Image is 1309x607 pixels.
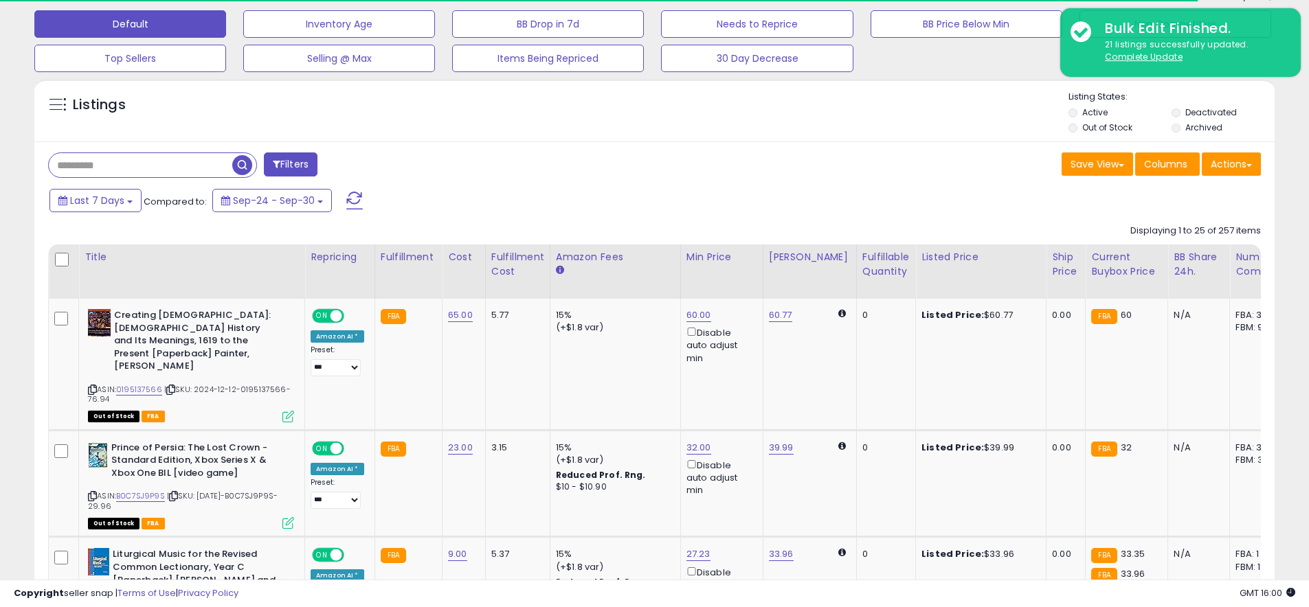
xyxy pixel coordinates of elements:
[862,309,905,321] div: 0
[1235,250,1286,279] div: Num of Comp.
[311,345,364,376] div: Preset:
[88,411,139,422] span: All listings that are currently out of stock and unavailable for purchase on Amazon
[233,194,315,207] span: Sep-24 - Sep-30
[491,548,539,560] div: 5.37
[921,547,984,560] b: Listed Price:
[556,454,670,466] div: (+$1.8 var)
[448,441,473,455] a: 23.00
[448,547,467,561] a: 9.00
[1174,250,1224,279] div: BB Share 24h.
[88,490,278,511] span: | SKU: [DATE]-B0C7SJ9P9S-29.96
[1095,38,1290,64] div: 21 listings successfully updated.
[661,10,853,38] button: Needs to Reprice
[1091,442,1117,457] small: FBA
[264,152,317,176] button: Filters
[686,250,757,264] div: Min Price
[686,325,752,365] div: Disable auto adjust min
[921,308,984,321] b: Listed Price:
[178,586,238,599] a: Privacy Policy
[1174,548,1219,560] div: N/A
[14,586,64,599] strong: Copyright
[1235,309,1281,321] div: FBA: 3
[88,442,108,469] img: 51qkNATa9oL._SL40_.jpg
[1235,561,1281,573] div: FBM: 18
[769,250,851,264] div: [PERSON_NAME]
[1091,309,1117,324] small: FBA
[381,309,406,324] small: FBA
[1052,309,1075,321] div: 0.00
[1052,548,1075,560] div: 0.00
[862,250,910,279] div: Fulfillable Quantity
[1185,122,1222,133] label: Archived
[871,10,1062,38] button: BB Price Below Min
[1052,442,1075,454] div: 0.00
[1185,106,1237,118] label: Deactivated
[88,548,109,575] img: 41oPyFMkWqL._SL40_.jpg
[452,10,644,38] button: BB Drop in 7d
[313,549,331,561] span: ON
[1174,442,1219,454] div: N/A
[661,45,853,72] button: 30 Day Decrease
[243,10,435,38] button: Inventory Age
[1202,152,1261,176] button: Actions
[243,45,435,72] button: Selling @ Max
[311,478,364,509] div: Preset:
[1121,547,1145,560] span: 33.35
[452,45,644,72] button: Items Being Repriced
[556,481,670,493] div: $10 - $10.90
[1144,157,1187,171] span: Columns
[114,309,281,376] b: Creating [DEMOGRAPHIC_DATA]: [DEMOGRAPHIC_DATA] History and Its Meanings, 1619 to the Present [Pa...
[116,384,162,396] a: 0195137566
[556,309,670,321] div: 15%
[448,308,473,322] a: 65.00
[1235,548,1281,560] div: FBA: 1
[686,547,711,561] a: 27.23
[111,442,278,483] b: Prince of Persia: The Lost Crown - Standard Edition, Xbox Series X & Xbox One BIL [video game]
[311,463,364,475] div: Amazon AI *
[212,189,332,212] button: Sep-24 - Sep-30
[34,10,226,38] button: Default
[342,442,364,454] span: OFF
[1082,122,1132,133] label: Out of Stock
[342,549,364,561] span: OFF
[1235,454,1281,466] div: FBM: 3
[381,548,406,563] small: FBA
[88,442,294,528] div: ASIN:
[1082,106,1108,118] label: Active
[1091,548,1117,563] small: FBA
[313,310,331,322] span: ON
[49,189,142,212] button: Last 7 Days
[311,330,364,343] div: Amazon AI *
[1062,152,1133,176] button: Save View
[1135,152,1200,176] button: Columns
[88,384,291,404] span: | SKU: 2024-12-12-0195137566-76.94
[686,564,752,604] div: Disable auto adjust min
[1052,250,1079,279] div: Ship Price
[556,561,670,573] div: (+$1.8 var)
[1069,91,1275,104] p: Listing States:
[88,518,139,529] span: All listings that are currently out of stock and unavailable for purchase on Amazon
[142,411,165,422] span: FBA
[14,587,238,600] div: seller snap | |
[556,264,564,277] small: Amazon Fees.
[556,442,670,454] div: 15%
[85,250,299,264] div: Title
[34,45,226,72] button: Top Sellers
[769,547,794,561] a: 33.96
[70,194,124,207] span: Last 7 Days
[1091,250,1162,279] div: Current Buybox Price
[556,548,670,560] div: 15%
[116,490,165,502] a: B0C7SJ9P9S
[556,321,670,334] div: (+$1.8 var)
[381,250,436,264] div: Fulfillment
[862,548,905,560] div: 0
[144,195,207,208] span: Compared to:
[686,441,711,455] a: 32.00
[686,457,752,497] div: Disable auto adjust min
[1130,225,1261,238] div: Displaying 1 to 25 of 257 items
[142,518,165,529] span: FBA
[921,309,1036,321] div: $60.77
[1095,19,1290,38] div: Bulk Edit Finished.
[491,309,539,321] div: 5.77
[73,95,126,115] h5: Listings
